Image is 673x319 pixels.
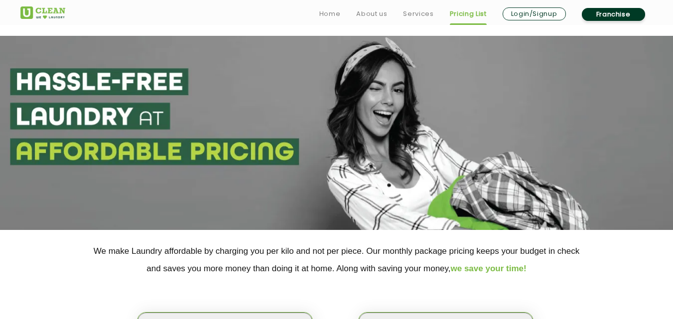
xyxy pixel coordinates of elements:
[503,7,566,20] a: Login/Signup
[356,8,387,20] a: About us
[450,8,487,20] a: Pricing List
[319,8,341,20] a: Home
[451,264,527,273] span: we save your time!
[403,8,433,20] a: Services
[582,8,645,21] a: Franchise
[20,242,653,277] p: We make Laundry affordable by charging you per kilo and not per piece. Our monthly package pricin...
[20,6,65,19] img: UClean Laundry and Dry Cleaning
